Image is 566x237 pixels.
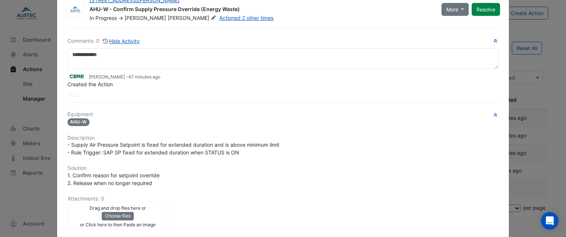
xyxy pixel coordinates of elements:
h6: Equipment [67,111,499,118]
span: AHU-W [67,118,90,126]
img: CBRE Charter Hall [67,72,86,80]
span: -> [118,15,123,21]
h6: Attachments: 0 [67,196,499,202]
div: Comments: 0 [67,37,140,45]
span: [PERSON_NAME] [125,15,166,21]
span: [PERSON_NAME] [168,14,218,22]
h6: Description [67,135,499,141]
small: Drag and drop files here or [90,205,146,211]
button: Choose files [102,212,134,220]
span: - Supply Air Pressure Setpoint is fixed for extended duration and is above minimum limit - Rule T... [67,142,279,156]
small: or Click here to then Paste an image [80,222,156,227]
span: 2025-10-01 10:47:53 [128,74,160,80]
small: [PERSON_NAME] - [89,74,160,80]
span: Created the Action [67,81,113,87]
h6: Solution [67,165,499,171]
button: More [441,3,469,16]
div: Open Intercom Messenger [541,212,559,230]
button: Hide Activity [102,37,140,45]
span: 1. Confirm reason for setpoint override 2. Release when no longer required [67,172,160,186]
button: Resolve [472,3,500,16]
img: Austec Automation [66,6,83,13]
div: AHU-W - Confirm Supply Pressure Override (Energy Waste) [90,6,433,14]
span: In Progress [90,15,117,21]
a: Actioned 2 other times [219,15,273,21]
span: More [446,6,458,13]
